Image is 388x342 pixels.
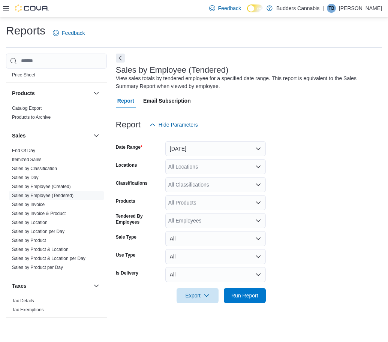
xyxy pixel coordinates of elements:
button: All [165,231,266,246]
h3: Products [12,90,35,97]
span: Sales by Product & Location [12,246,69,252]
label: Locations [116,162,137,168]
a: Itemized Sales [12,157,42,162]
button: Taxes [12,282,90,290]
input: Dark Mode [247,4,263,12]
a: Feedback [206,1,244,16]
a: Sales by Classification [12,166,57,171]
span: Sales by Location per Day [12,228,64,234]
a: Sales by Invoice & Product [12,211,66,216]
button: Run Report [224,288,266,303]
span: Run Report [231,292,258,299]
p: Budders Cannabis [276,4,319,13]
a: Price Sheet [12,72,35,78]
a: Feedback [50,25,88,40]
a: Catalog Export [12,106,42,111]
button: Products [92,89,101,98]
a: Tax Details [12,298,34,303]
span: Feedback [218,4,241,12]
label: Use Type [116,252,135,258]
span: Export [181,288,214,303]
button: Sales [12,132,90,139]
a: Sales by Invoice [12,202,45,207]
span: Itemized Sales [12,157,42,163]
span: Feedback [62,29,85,37]
div: Sales [6,146,107,275]
button: [DATE] [165,141,266,156]
p: | [322,4,324,13]
button: Open list of options [255,218,261,224]
a: Sales by Day [12,175,39,180]
a: Products to Archive [12,115,51,120]
a: Sales by Location [12,220,48,225]
a: Sales by Employee (Tendered) [12,193,73,198]
span: Sales by Product & Location per Day [12,255,85,261]
button: Open list of options [255,182,261,188]
a: Sales by Product & Location [12,247,69,252]
span: TB [328,4,334,13]
h3: Sales [12,132,26,139]
span: Sales by Product per Day [12,264,63,270]
button: All [165,249,266,264]
span: Email Subscription [143,93,191,108]
div: Taxes [6,296,107,317]
button: Products [12,90,90,97]
button: Next [116,54,125,63]
button: Open list of options [255,164,261,170]
span: Sales by Classification [12,166,57,172]
span: End Of Day [12,148,35,154]
label: Classifications [116,180,148,186]
h3: Sales by Employee (Tendered) [116,66,229,75]
button: Open list of options [255,200,261,206]
button: All [165,267,266,282]
button: Hide Parameters [147,117,201,132]
span: Products to Archive [12,114,51,120]
a: End Of Day [12,148,35,153]
button: Taxes [92,281,101,290]
h3: Taxes [12,282,27,290]
a: Tax Exemptions [12,307,44,312]
span: Report [117,93,134,108]
label: Products [116,198,135,204]
a: Sales by Product & Location per Day [12,256,85,261]
span: Sales by Invoice [12,202,45,208]
button: Sales [92,131,101,140]
span: Sales by Day [12,175,39,181]
a: Sales by Product per Day [12,265,63,270]
span: Catalog Export [12,105,42,111]
h3: Report [116,120,141,129]
img: Cova [15,4,49,12]
label: Tendered By Employees [116,213,162,225]
span: Sales by Location [12,220,48,226]
label: Date Range [116,144,142,150]
a: Sales by Location per Day [12,229,64,234]
span: Sales by Product [12,237,46,243]
div: Pricing [6,70,107,82]
p: [PERSON_NAME] [339,4,382,13]
span: Hide Parameters [159,121,198,128]
a: Sales by Employee (Created) [12,184,71,189]
div: View sales totals by tendered employee for a specified date range. This report is equivalent to t... [116,75,378,90]
div: Trevor Bell [327,4,336,13]
span: Sales by Invoice & Product [12,211,66,217]
span: Sales by Employee (Created) [12,184,71,190]
label: Is Delivery [116,270,138,276]
div: Products [6,104,107,125]
button: Export [177,288,219,303]
span: Sales by Employee (Tendered) [12,193,73,199]
a: Sales by Product [12,238,46,243]
h1: Reports [6,23,45,38]
label: Sale Type [116,234,136,240]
